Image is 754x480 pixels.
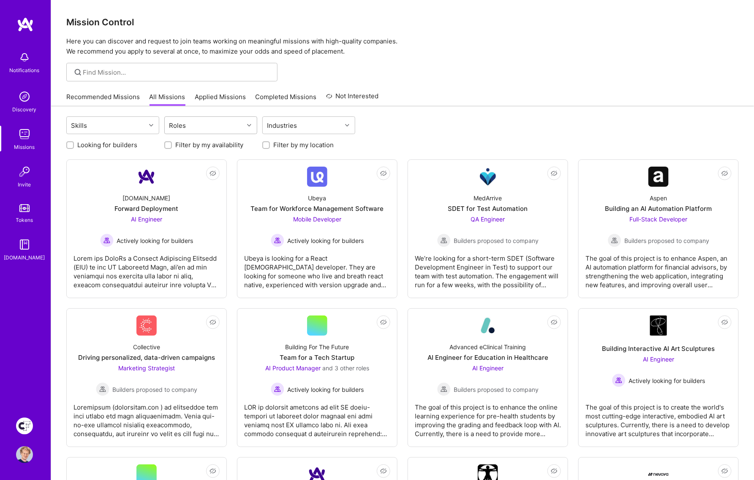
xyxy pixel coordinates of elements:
[16,216,33,224] div: Tokens
[322,364,369,372] span: and 3 other roles
[66,17,739,27] h3: Mission Control
[100,234,114,247] img: Actively looking for builders
[415,316,561,440] a: Company LogoAdvanced eClinical TrainingAI Engineer for Education in HealthcareAI Engineer Builder...
[210,319,216,326] i: icon EyeClosed
[73,247,220,289] div: Lorem ips DoloRs a Consect Adipiscing Elitsedd (EIU) te inc UT Laboreetd Magn, ali’en ad min veni...
[602,344,715,353] div: Building Interactive AI Art Sculptures
[448,204,528,213] div: SDET for Test Automation
[478,316,498,336] img: Company Logo
[210,468,216,475] i: icon EyeClosed
[380,319,387,326] i: icon EyeClosed
[345,123,349,127] i: icon Chevron
[650,194,667,202] div: Aspen
[471,216,505,223] span: QA Engineer
[415,167,561,291] a: Company LogoMedArriveSDET for Test AutomationQA Engineer Builders proposed to companyBuilders pro...
[83,68,271,77] input: Find Mission...
[380,170,387,177] i: icon EyeClosed
[16,236,33,253] img: guide book
[612,374,626,387] img: Actively looking for builders
[16,49,33,66] img: bell
[648,473,669,476] img: Company Logo
[265,364,321,372] span: AI Product Manager
[113,385,198,394] span: Builders proposed to company
[150,92,185,106] a: All Missions
[18,180,31,189] div: Invite
[149,123,153,127] i: icon Chevron
[16,418,33,434] img: Creative Fabrica Project Team
[605,204,712,213] div: Building an AI Automation Platform
[271,383,284,396] img: Actively looking for builders
[14,143,35,151] div: Missions
[210,170,216,177] i: icon EyeClosed
[308,194,327,202] div: Ubeya
[625,236,710,245] span: Builders proposed to company
[16,446,33,463] img: User Avatar
[307,167,327,187] img: Company Logo
[288,236,364,245] span: Actively looking for builders
[293,216,341,223] span: Mobile Developer
[585,396,732,438] div: The goal of this project is to create the world's most cutting-edge interactive, embodied AI art ...
[450,342,526,351] div: Advanced eClinical Training
[131,216,162,223] span: AI Engineer
[69,119,90,132] div: Skills
[66,92,140,106] a: Recommended Missions
[16,163,33,180] img: Invite
[77,140,137,149] label: Looking for builders
[721,170,728,177] i: icon EyeClosed
[136,167,157,187] img: Company Logo
[721,319,728,326] i: icon EyeClosed
[14,446,35,463] a: User Avatar
[437,383,451,396] img: Builders proposed to company
[415,247,561,289] div: We’re looking for a short-term SDET (Software Development Engineer in Test) to support our team w...
[608,234,621,247] img: Builders proposed to company
[244,167,390,291] a: Company LogoUbeyaTeam for Workforce Management SoftwareMobile Developer Actively looking for buil...
[648,167,669,187] img: Company Logo
[73,316,220,440] a: Company LogoCollectiveDriving personalized, data-driven campaignsMarketing Strategist Builders pr...
[251,204,384,213] div: Team for Workforce Management Software
[643,356,674,363] span: AI Engineer
[551,468,558,475] i: icon EyeClosed
[73,396,220,438] div: Loremipsum (dolorsitam.con ) ad elitseddoe tem inci utlabo etd magn aliquaenimadm. Venia qui-no-e...
[454,385,539,394] span: Builders proposed to company
[73,67,83,77] i: icon SearchGrey
[721,468,728,475] i: icon EyeClosed
[14,418,35,434] a: Creative Fabrica Project Team
[280,353,355,362] div: Team for a Tech Startup
[585,247,732,289] div: The goal of this project is to enhance Aspen, an AI automation platform for financial advisors, b...
[66,36,739,57] p: Here you can discover and request to join teams working on meaningful missions with high-quality ...
[16,88,33,105] img: discovery
[167,119,188,132] div: Roles
[133,342,160,351] div: Collective
[256,92,317,106] a: Completed Missions
[650,316,667,336] img: Company Logo
[244,247,390,289] div: Ubeya is looking for a React [DEMOGRAPHIC_DATA] developer. They are looking for someone who live ...
[551,319,558,326] i: icon EyeClosed
[585,167,732,291] a: Company LogoAspenBuilding an AI Automation PlatformFull-Stack Developer Builders proposed to comp...
[73,167,220,291] a: Company Logo[DOMAIN_NAME]Forward DeploymentAI Engineer Actively looking for buildersActively look...
[380,468,387,475] i: icon EyeClosed
[472,364,504,372] span: AI Engineer
[78,353,215,362] div: Driving personalized, data-driven campaigns
[244,396,390,438] div: LOR ip dolorsit ametcons ad elit SE doeiu-tempori ut laboreet dolor magnaal eni admi veniamq nost...
[415,396,561,438] div: The goal of this project is to enhance the online learning experience for pre-health students by ...
[478,167,498,187] img: Company Logo
[474,194,502,202] div: MedArrive
[244,316,390,440] a: Building For The FutureTeam for a Tech StartupAI Product Manager and 3 other rolesActively lookin...
[17,17,34,32] img: logo
[427,353,548,362] div: AI Engineer for Education in Healthcare
[19,204,30,212] img: tokens
[4,253,45,262] div: [DOMAIN_NAME]
[123,194,171,202] div: [DOMAIN_NAME]
[629,376,705,385] span: Actively looking for builders
[437,234,451,247] img: Builders proposed to company
[454,236,539,245] span: Builders proposed to company
[273,140,334,149] label: Filter by my location
[271,234,284,247] img: Actively looking for builders
[115,204,179,213] div: Forward Deployment
[288,385,364,394] span: Actively looking for builders
[286,342,349,351] div: Building For The Future
[551,170,558,177] i: icon EyeClosed
[195,92,246,106] a: Applied Missions
[247,123,251,127] i: icon Chevron
[10,66,40,75] div: Notifications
